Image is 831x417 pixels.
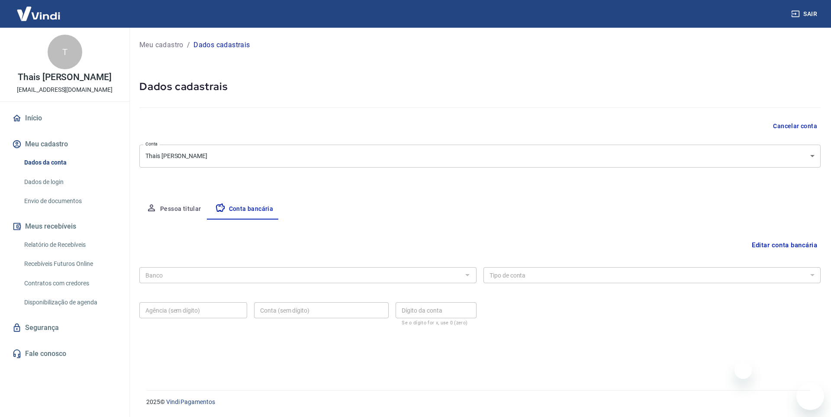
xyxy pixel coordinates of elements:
a: Fale conosco [10,344,119,363]
a: Recebíveis Futuros Online [21,255,119,273]
a: Envio de documentos [21,192,119,210]
a: Meu cadastro [139,40,184,50]
a: Disponibilização de agenda [21,294,119,311]
button: Cancelar conta [770,118,821,134]
button: Meu cadastro [10,135,119,154]
iframe: Fechar mensagem [734,362,752,379]
a: Relatório de Recebíveis [21,236,119,254]
button: Conta bancária [208,199,280,220]
div: Thais [PERSON_NAME] [139,145,821,168]
a: Contratos com credores [21,275,119,292]
p: 2025 © [146,398,810,407]
p: / [187,40,190,50]
button: Editar conta bancária [748,237,821,253]
button: Sair [789,6,821,22]
p: Thais [PERSON_NAME] [18,73,112,82]
h5: Dados cadastrais [139,80,821,94]
a: Segurança [10,318,119,337]
p: Se o dígito for x, use 0 (zero) [402,320,470,326]
iframe: Botão para abrir a janela de mensagens [796,382,824,410]
img: Vindi [10,0,67,27]
a: Dados da conta [21,154,119,171]
label: Conta [145,141,158,147]
p: [EMAIL_ADDRESS][DOMAIN_NAME] [17,85,113,94]
button: Meus recebíveis [10,217,119,236]
p: Dados cadastrais [193,40,250,50]
button: Pessoa titular [139,199,208,220]
a: Dados de login [21,173,119,191]
a: Vindi Pagamentos [166,398,215,405]
a: Início [10,109,119,128]
div: T [48,35,82,69]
